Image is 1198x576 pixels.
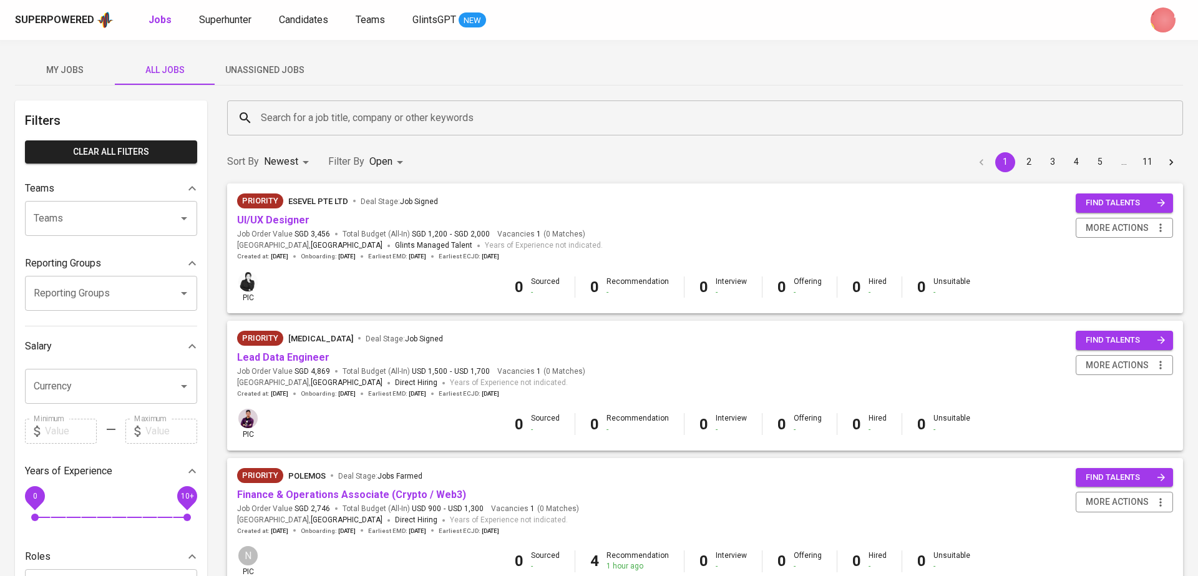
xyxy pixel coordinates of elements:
b: 0 [777,416,786,433]
div: New Job received from Demand Team [237,468,283,483]
p: Reporting Groups [25,256,101,271]
div: Hired [869,413,887,434]
button: Open [175,210,193,227]
span: My Jobs [22,62,107,78]
div: Offering [794,276,822,298]
span: [GEOGRAPHIC_DATA] [311,514,382,527]
span: 10+ [180,491,193,500]
a: Teams [356,12,387,28]
span: find talents [1086,196,1166,210]
div: Newest [264,150,313,173]
img: erwin@glints.com [238,409,258,428]
span: [GEOGRAPHIC_DATA] [311,240,382,252]
img: app logo [97,11,114,29]
input: Value [45,419,97,444]
h6: Filters [25,110,197,130]
div: Interview [716,276,747,298]
div: - [716,561,747,572]
span: NEW [459,14,486,27]
span: Polemos [288,471,326,481]
button: Go to page 2 [1019,152,1039,172]
button: find talents [1076,468,1173,487]
span: ESEVEL PTE LTD [288,197,348,206]
span: SGD 1,200 [412,229,447,240]
span: Earliest EMD : [368,527,426,535]
span: - [450,366,452,377]
span: [MEDICAL_DATA] [288,334,353,343]
div: Interview [716,550,747,572]
div: Years of Experience [25,459,197,484]
div: … [1114,155,1134,168]
b: 0 [917,416,926,433]
span: [DATE] [482,252,499,261]
span: more actions [1086,494,1149,510]
span: more actions [1086,220,1149,236]
div: Recommendation [606,413,669,434]
div: Reporting Groups [25,251,197,276]
b: 0 [777,552,786,570]
span: Earliest EMD : [368,252,426,261]
span: Unassigned Jobs [222,62,307,78]
span: [DATE] [409,389,426,398]
b: 0 [699,278,708,296]
span: Created at : [237,527,288,535]
button: find talents [1076,193,1173,213]
button: find talents [1076,331,1173,350]
span: [DATE] [271,389,288,398]
span: find talents [1086,471,1166,485]
span: Direct Hiring [395,378,437,387]
span: Vacancies ( 0 Matches ) [497,229,585,240]
span: - [444,504,446,514]
div: - [794,424,822,435]
span: [DATE] [338,527,356,535]
div: Sourced [531,276,560,298]
b: Jobs [149,14,172,26]
b: 4 [590,552,599,570]
span: Earliest ECJD : [439,252,499,261]
div: Hired [869,550,887,572]
div: Unsuitable [933,550,970,572]
b: 0 [852,416,861,433]
span: USD 1,500 [412,366,447,377]
span: Priority [237,469,283,482]
span: USD 1,700 [454,366,490,377]
div: - [716,424,747,435]
b: 0 [515,552,524,570]
div: Salary [25,334,197,359]
div: Recommendation [606,550,669,572]
div: Offering [794,550,822,572]
a: GlintsGPT NEW [412,12,486,28]
div: pic [237,408,259,440]
b: 0 [590,278,599,296]
button: Go to next page [1161,152,1181,172]
p: Filter By [328,154,364,169]
span: Superhunter [199,14,251,26]
span: [DATE] [482,527,499,535]
span: [DATE] [271,527,288,535]
span: [GEOGRAPHIC_DATA] [311,377,382,389]
span: Total Budget (All-In) [343,366,490,377]
div: Superpowered [15,13,94,27]
span: Jobs Farmed [377,472,422,481]
div: N [237,545,259,567]
span: SGD 4,869 [295,366,330,377]
div: - [869,561,887,572]
span: Candidates [279,14,328,26]
span: Earliest ECJD : [439,527,499,535]
b: 0 [852,552,861,570]
nav: pagination navigation [970,152,1183,172]
div: - [794,561,822,572]
div: - [606,424,669,435]
button: Open [175,285,193,302]
span: find talents [1086,333,1166,348]
span: Total Budget (All-In) [343,504,484,514]
div: - [869,424,887,435]
span: Open [369,155,392,167]
div: Teams [25,176,197,201]
div: Unsuitable [933,276,970,298]
span: Deal Stage : [361,197,438,206]
div: Sourced [531,413,560,434]
span: GlintsGPT [412,14,456,26]
div: 1 hour ago [606,561,669,572]
div: - [933,287,970,298]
